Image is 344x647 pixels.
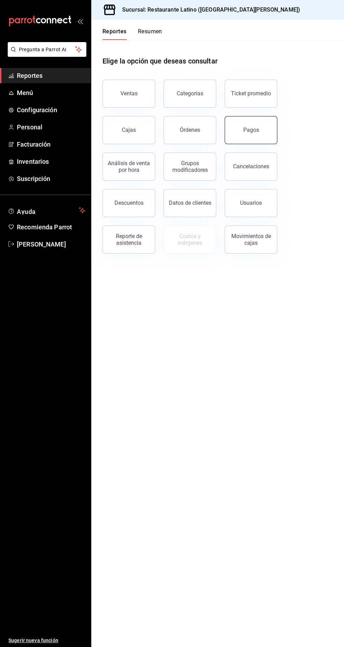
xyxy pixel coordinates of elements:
[17,222,85,232] span: Recomienda Parrot
[107,233,151,246] div: Reporte de asistencia
[225,225,277,254] button: Movimientos de cajas
[17,240,85,249] span: [PERSON_NAME]
[17,206,76,215] span: Ayuda
[225,80,277,108] button: Ticket promedio
[114,200,144,206] div: Descuentos
[17,140,85,149] span: Facturación
[17,157,85,166] span: Inventarios
[240,200,262,206] div: Usuarios
[120,90,138,97] div: Ventas
[19,46,75,53] span: Pregunta a Parrot AI
[225,153,277,181] button: Cancelaciones
[102,116,155,144] a: Cajas
[164,116,216,144] button: Órdenes
[8,42,86,57] button: Pregunta a Parrot AI
[17,174,85,183] span: Suscripción
[102,225,155,254] button: Reporte de asistencia
[233,163,269,170] div: Cancelaciones
[168,160,212,173] div: Grupos modificadores
[168,233,212,246] div: Costos y márgenes
[243,127,259,133] div: Pagos
[169,200,211,206] div: Datos de clientes
[225,189,277,217] button: Usuarios
[102,189,155,217] button: Descuentos
[138,28,162,40] button: Resumen
[102,153,155,181] button: Análisis de venta por hora
[17,71,85,80] span: Reportes
[180,127,200,133] div: Órdenes
[164,153,216,181] button: Grupos modificadores
[164,225,216,254] button: Contrata inventarios para ver este reporte
[102,80,155,108] button: Ventas
[17,105,85,115] span: Configuración
[231,90,271,97] div: Ticket promedio
[17,122,85,132] span: Personal
[17,88,85,97] span: Menú
[177,90,203,97] div: Categorías
[117,6,300,14] h3: Sucursal: Restaurante Latino ([GEOGRAPHIC_DATA][PERSON_NAME])
[122,126,136,134] div: Cajas
[77,18,83,24] button: open_drawer_menu
[102,56,218,66] h1: Elige la opción que deseas consultar
[164,80,216,108] button: Categorías
[229,233,273,246] div: Movimientos de cajas
[5,51,86,58] a: Pregunta a Parrot AI
[102,28,162,40] div: navigation tabs
[107,160,151,173] div: Análisis de venta por hora
[164,189,216,217] button: Datos de clientes
[225,116,277,144] button: Pagos
[102,28,127,40] button: Reportes
[8,637,85,644] span: Sugerir nueva función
